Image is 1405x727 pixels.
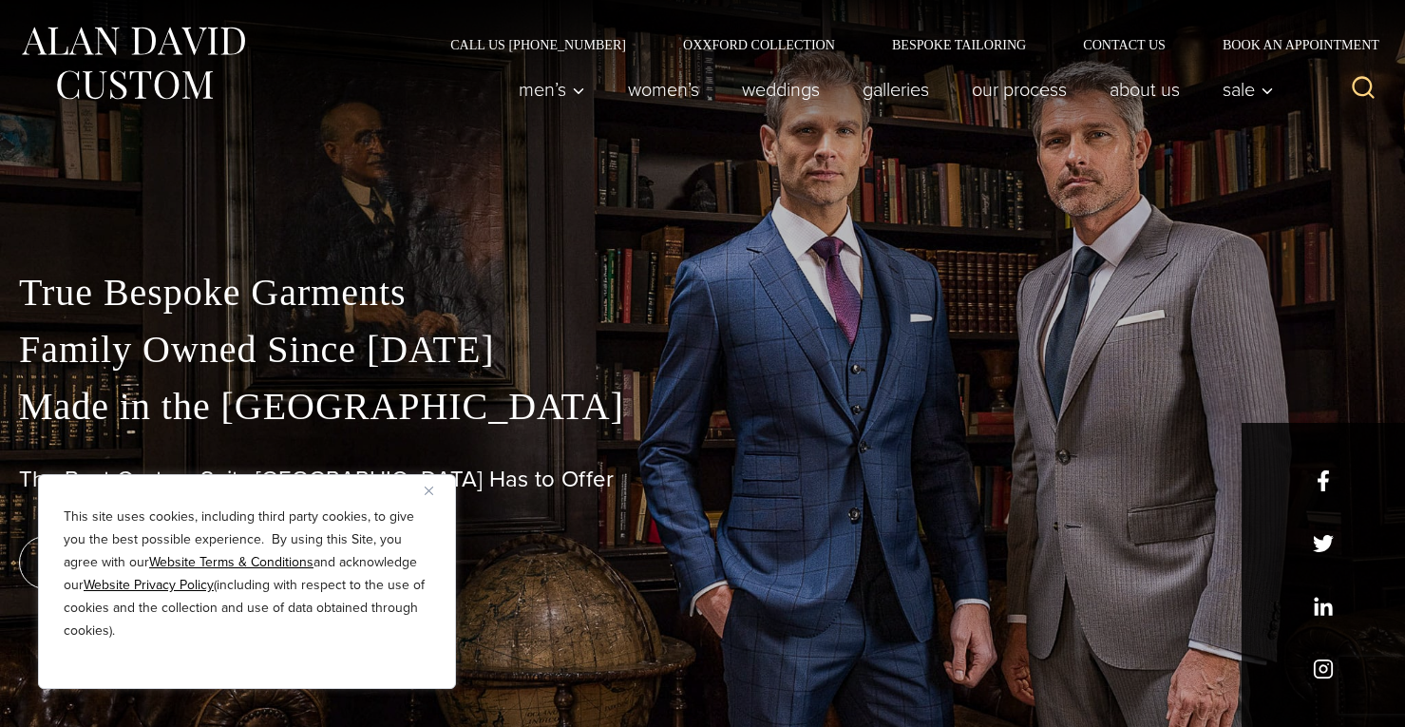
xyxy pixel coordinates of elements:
a: About Us [1089,70,1202,108]
a: Oxxford Collection [655,38,864,51]
img: Close [425,487,433,495]
p: This site uses cookies, including third party cookies, to give you the best possible experience. ... [64,506,430,642]
nav: Primary Navigation [498,70,1284,108]
span: Men’s [519,80,585,99]
p: True Bespoke Garments Family Owned Since [DATE] Made in the [GEOGRAPHIC_DATA] [19,264,1386,435]
a: Website Terms & Conditions [149,552,313,572]
a: Contact Us [1054,38,1194,51]
a: Galleries [842,70,951,108]
a: weddings [721,70,842,108]
nav: Secondary Navigation [422,38,1386,51]
button: Close [425,479,447,502]
a: book an appointment [19,536,285,589]
a: Bespoke Tailoring [864,38,1054,51]
span: Sale [1223,80,1274,99]
a: Call Us [PHONE_NUMBER] [422,38,655,51]
img: Alan David Custom [19,21,247,105]
a: Book an Appointment [1194,38,1386,51]
h1: The Best Custom Suits [GEOGRAPHIC_DATA] Has to Offer [19,466,1386,493]
a: Women’s [607,70,721,108]
a: Our Process [951,70,1089,108]
button: View Search Form [1340,67,1386,112]
a: Website Privacy Policy [84,575,214,595]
